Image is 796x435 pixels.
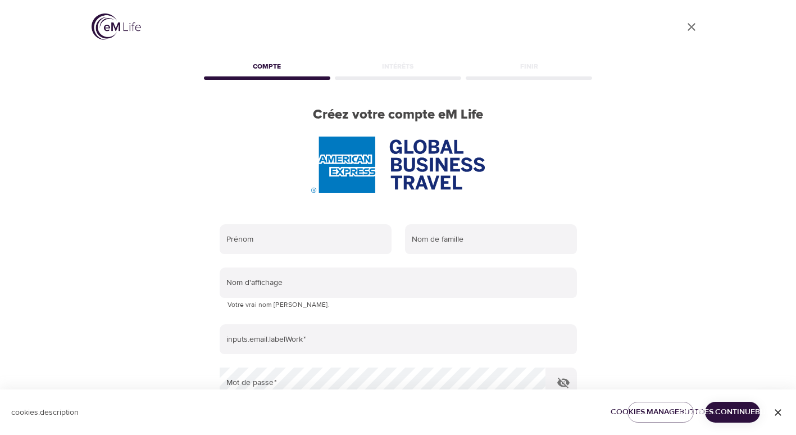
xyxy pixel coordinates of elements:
button: cookies.manageButton [627,402,694,423]
button: cookies.continueButton [705,402,760,423]
span: cookies.manageButton [636,405,685,419]
a: close [678,13,705,40]
span: cookies.continueButton [714,405,751,419]
img: logo [92,13,141,40]
img: AmEx%20GBT%20logo.png [311,137,484,193]
p: Votre vrai nom [PERSON_NAME]. [228,300,569,311]
h2: Créez votre compte eM Life [202,107,595,123]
